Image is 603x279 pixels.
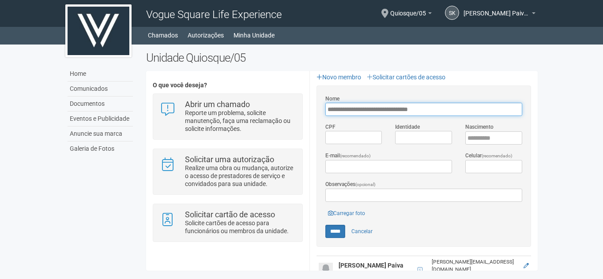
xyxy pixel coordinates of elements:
h2: Unidade Quiosque/05 [146,51,538,64]
a: Solicitar cartões de acesso [367,74,445,81]
a: Solicitar uma autorização Realize uma obra ou mudança, autorize o acesso de prestadores de serviç... [160,156,295,188]
label: Nome [325,95,339,103]
label: Identidade [395,123,420,131]
a: Excluir membro [524,270,529,276]
a: Galeria de Fotos [68,141,133,156]
label: CPF [325,123,335,131]
a: Chamados [148,29,178,41]
h4: O que você deseja? [153,82,302,89]
span: (recomendado) [482,153,513,158]
p: Realize uma obra ou mudança, autorize o acesso de prestadores de serviço e convidados para sua un... [185,164,296,188]
a: Eventos e Publicidade [68,112,133,126]
p: Solicite cartões de acesso para funcionários ou membros da unidade. [185,219,296,235]
label: Observações [325,180,376,189]
a: Home [68,67,133,82]
span: (opcional) [355,182,376,187]
span: (recomendado) [340,153,371,158]
img: logo.jpg [65,4,132,57]
strong: Solicitar uma autorização [185,155,274,164]
a: Novo membro [317,74,361,81]
span: Vogue Square Life Experience [146,8,282,21]
div: [PERSON_NAME][EMAIL_ADDRESS][DOMAIN_NAME] [432,258,516,273]
a: Autorizações [188,29,224,41]
label: Celular [465,152,513,160]
label: E-mail [325,152,371,160]
a: Solicitar cartão de acesso Solicite cartões de acesso para funcionários ou membros da unidade. [160,211,295,235]
a: SK [445,6,459,20]
strong: [PERSON_NAME] Paiva dos Santos [339,262,403,278]
span: Sabrina Kelly Paiva dos Santos [464,1,530,17]
a: Cancelar [347,225,377,238]
strong: Abrir um chamado [185,100,250,109]
p: Reporte um problema, solicite manutenção, faça uma reclamação ou solicite informações. [185,109,296,133]
strong: Solicitar cartão de acesso [185,210,275,219]
a: Documentos [68,97,133,112]
label: Nascimento [465,123,494,131]
a: Carregar foto [325,208,368,218]
a: Abrir um chamado Reporte um problema, solicite manutenção, faça uma reclamação ou solicite inform... [160,100,295,133]
a: Minha Unidade [234,29,275,41]
a: Comunicados [68,82,133,97]
a: Quiosque/05 [390,11,432,18]
img: user.png [319,263,333,277]
a: [PERSON_NAME] Paiva dos Santos [464,11,535,18]
span: Quiosque/05 [390,1,426,17]
a: Editar membro [524,263,529,269]
a: Anuncie sua marca [68,126,133,141]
